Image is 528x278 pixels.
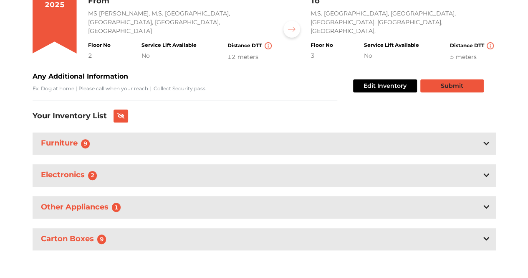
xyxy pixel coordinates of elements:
[227,42,273,49] h4: Distance DTT
[364,51,419,60] div: No
[88,9,273,36] p: MS [PERSON_NAME], M.S. [GEOGRAPHIC_DATA], [GEOGRAPHIC_DATA], [GEOGRAPHIC_DATA], [GEOGRAPHIC_DATA]
[33,72,128,80] b: Any Additional Information
[81,139,90,148] span: 9
[227,53,273,61] div: 12 meters
[310,42,333,48] h4: Floor No
[39,169,102,182] h3: Electronics
[39,201,126,214] h3: Other Appliances
[420,79,484,92] button: Submit
[364,42,419,48] h4: Service Lift Available
[353,79,417,92] button: Edit Inventory
[310,51,333,60] div: 3
[450,53,495,61] div: 5 meters
[88,51,111,60] div: 2
[88,171,97,180] span: 2
[97,235,106,244] span: 9
[88,42,111,48] h4: Floor No
[33,112,107,121] h3: Your Inventory List
[141,51,197,60] div: No
[310,9,495,36] p: M.S. [GEOGRAPHIC_DATA], [GEOGRAPHIC_DATA], [GEOGRAPHIC_DATA], [GEOGRAPHIC_DATA], [GEOGRAPHIC_DATA],
[450,42,495,49] h4: Distance DTT
[141,42,197,48] h4: Service Lift Available
[39,233,111,246] h3: Carton Boxes
[39,137,95,150] h3: Furniture
[112,203,121,212] span: 1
